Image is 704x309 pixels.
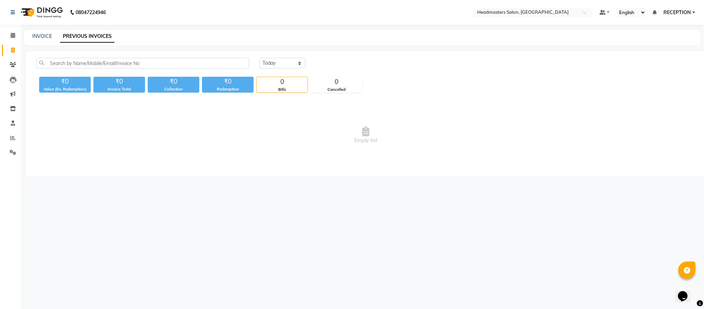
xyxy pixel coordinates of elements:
[39,86,91,92] div: Value (Ex. Redemption)
[93,86,145,92] div: Invoice Total
[93,77,145,86] div: ₹0
[36,58,249,68] input: Search by Name/Mobile/Email/Invoice No
[76,3,106,22] b: 08047224946
[311,87,362,93] div: Cancelled
[675,281,697,302] iframe: chat widget
[202,86,254,92] div: Redemption
[257,87,308,93] div: Bills
[663,9,691,16] span: RECEPTION
[202,77,254,86] div: ₹0
[311,77,362,87] div: 0
[148,77,199,86] div: ₹0
[18,3,65,22] img: logo
[257,77,308,87] div: 0
[36,101,695,170] span: Empty list
[148,86,199,92] div: Collection
[60,30,114,43] a: PREVIOUS INVOICES
[39,77,91,86] div: ₹0
[32,33,52,39] a: INVOICE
